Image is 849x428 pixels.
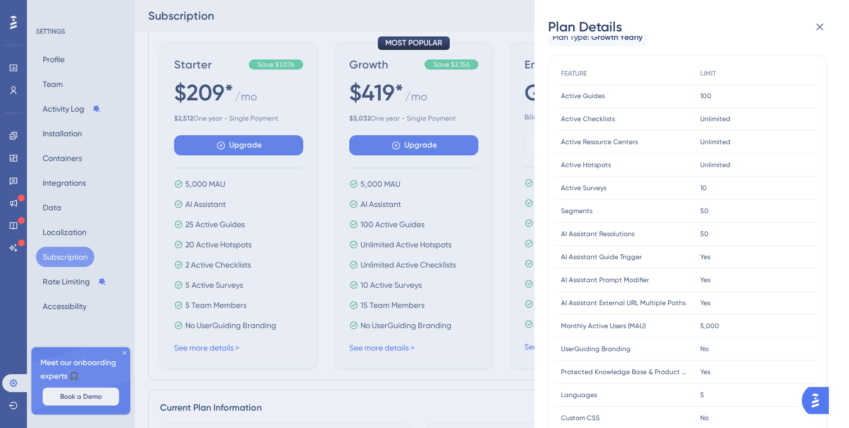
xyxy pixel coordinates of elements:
[553,30,589,44] span: Plan Type:
[561,206,592,215] span: Segments
[561,367,689,376] span: Protected Knowledge Base & Product Updates
[700,344,709,353] span: No
[561,298,686,307] span: AI Assistant External URL Multiple Paths
[561,252,642,261] span: AI Assistant Guide Trigger
[802,384,836,417] iframe: UserGuiding AI Assistant Launcher
[561,413,600,422] span: Custom CSS
[700,413,709,422] span: No
[561,344,631,353] span: UserGuiding Branding
[561,321,646,330] span: Monthly Active Users (MAU)
[700,321,719,330] span: 5,000
[548,18,836,36] div: Plan Details
[700,69,716,78] span: LIMIT
[700,275,710,284] span: Yes
[700,229,709,238] span: 50
[561,160,611,169] span: Active Hotspots
[700,367,710,376] span: Yes
[561,275,649,284] span: AI Assistant Prompt Modifier
[700,183,707,192] span: 10
[700,390,704,399] span: 5
[700,137,731,146] span: Unlimited
[561,137,638,146] span: Active Resource Centers
[561,69,587,78] span: FEATURE
[700,114,731,123] span: Unlimited
[561,183,606,192] span: Active Surveys
[591,31,642,44] span: Growth Yearly
[700,252,710,261] span: Yes
[700,298,710,307] span: Yes
[561,91,605,100] span: Active Guides
[561,229,635,238] span: AI Assistant Resolutions
[561,114,615,123] span: Active Checklists
[561,390,597,399] span: Languages
[700,160,731,169] span: Unlimited
[700,206,709,215] span: 50
[700,91,711,100] span: 100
